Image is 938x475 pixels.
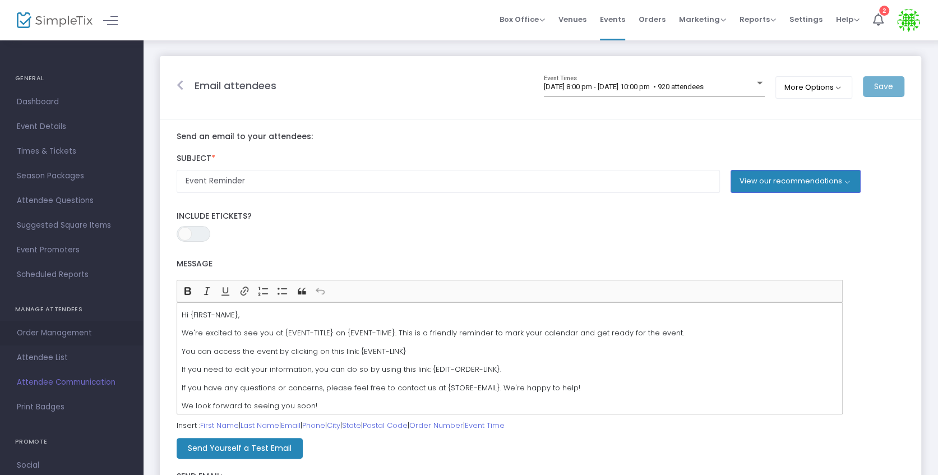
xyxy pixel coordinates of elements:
[465,420,505,431] a: Event Time
[17,458,126,473] span: Social
[281,420,301,431] a: Email
[177,280,843,302] div: Editor toolbar
[177,438,303,459] m-button: Send Yourself a Test Email
[200,420,239,431] a: First Name
[740,14,776,25] span: Reports
[17,119,126,134] span: Event Details
[17,169,126,183] span: Season Packages
[600,5,625,34] span: Events
[177,302,843,414] div: Rich Text Editor, main
[342,420,361,431] a: State
[15,298,128,321] h4: MANAGE ATTENDEES
[17,218,126,233] span: Suggested Square Items
[182,382,838,394] p: If you have any questions or concerns, please feel free to contact us at {STORE-EMAIL}. We're hap...
[17,243,126,257] span: Event Promoters
[182,328,838,339] p: We're excited to see you at {EVENT-TITLE} on {EVENT-TIME}. This is a friendly reminder to mark yo...
[363,420,408,431] a: Postal Code
[775,76,852,99] button: More Options
[241,420,279,431] a: Last Name
[731,170,861,192] button: View our recommendations
[639,5,666,34] span: Orders
[182,346,838,357] p: You can access the event by clicking on this link: {EVENT-LINK}
[879,6,889,16] div: 2
[789,5,823,34] span: Settings
[177,132,904,142] label: Send an email to your attendees:
[17,193,126,208] span: Attendee Questions
[177,170,720,193] input: Enter Subject
[15,431,128,453] h4: PROMOTE
[17,268,126,282] span: Scheduled Reports
[17,95,126,109] span: Dashboard
[177,253,843,276] label: Message
[195,78,276,93] m-panel-title: Email attendees
[17,351,126,365] span: Attendee List
[182,364,838,375] p: If you need to edit your information, you can do so by using this link: {EDIT-ORDER-LINK}.
[182,310,838,321] p: Hi {FIRST-NAME},
[679,14,726,25] span: Marketing
[302,420,325,431] a: Phone
[171,147,910,170] label: Subject
[836,14,860,25] span: Help
[544,82,704,91] span: [DATE] 8:00 pm - [DATE] 10:00 pm • 920 attendees
[327,420,340,431] a: City
[558,5,586,34] span: Venues
[15,67,128,90] h4: GENERAL
[17,326,126,340] span: Order Management
[17,400,126,414] span: Print Badges
[17,144,126,159] span: Times & Tickets
[409,420,463,431] a: Order Number
[500,14,545,25] span: Box Office
[177,211,904,222] label: Include Etickets?
[17,375,126,390] span: Attendee Communication
[182,400,838,412] p: We look forward to seeing you soon!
